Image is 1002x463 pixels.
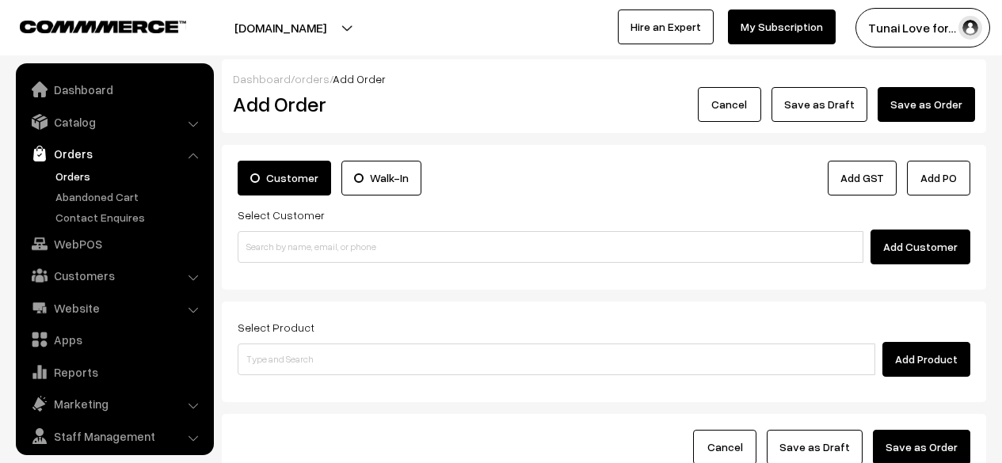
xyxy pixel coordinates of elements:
label: Walk-In [341,161,421,195]
label: Select Customer [238,207,325,223]
a: Abandoned Cart [51,188,208,205]
a: WebPOS [20,230,208,258]
button: Save as Draft [772,87,867,122]
a: Marketing [20,389,208,418]
a: Reports [20,358,208,386]
a: Website [20,294,208,322]
label: Select Product [238,319,314,336]
img: COMMMERCE [20,21,186,32]
a: orders [295,72,330,85]
input: Search by name, email, or phone [238,231,863,263]
button: Add Customer [871,230,970,264]
a: Dashboard [20,75,208,104]
a: Orders [51,168,208,184]
a: Catalog [20,108,208,136]
a: Orders [20,139,208,168]
button: Tunai Love for… [855,8,990,47]
a: Staff Management [20,422,208,450]
a: Hire an Expert [618,9,714,44]
a: COMMMERCE [20,16,158,35]
a: My Subscription [728,9,836,44]
button: Save as Order [878,87,975,122]
h2: Add Order [233,92,464,116]
button: Cancel [698,87,761,122]
button: Add Product [882,342,970,377]
a: Customers [20,261,208,290]
a: Dashboard [233,72,291,85]
a: Add GST [828,161,897,195]
button: [DOMAIN_NAME] [179,8,382,47]
input: Type and Search [238,343,875,375]
a: Apps [20,325,208,354]
label: Customer [238,161,331,195]
a: Contact Enquires [51,209,208,226]
div: / / [233,70,975,87]
img: user [958,16,982,40]
button: Add PO [907,161,970,195]
span: Add Order [333,72,386,85]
